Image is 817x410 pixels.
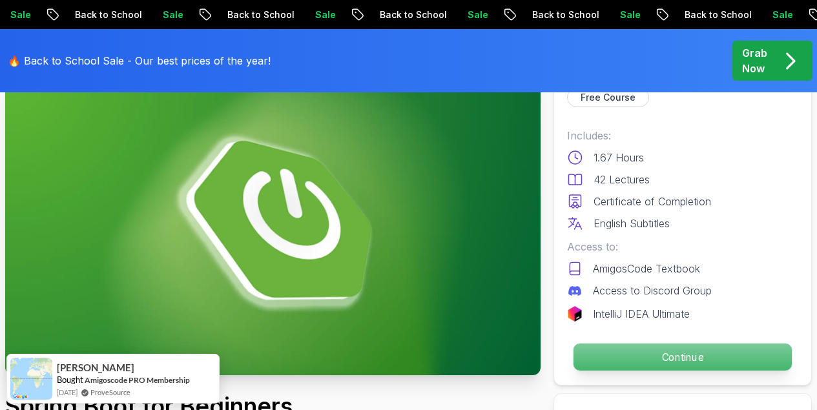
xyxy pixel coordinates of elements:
[593,283,712,298] p: Access to Discord Group
[567,128,798,143] p: Includes:
[57,362,134,373] span: [PERSON_NAME]
[761,8,803,21] p: Sale
[10,358,52,400] img: provesource social proof notification image
[304,8,346,21] p: Sale
[8,53,271,68] p: 🔥 Back to School Sale - Our best prices of the year!
[574,343,792,371] p: Continue
[593,306,690,322] p: IntelliJ IDEA Ultimate
[521,8,609,21] p: Back to School
[594,172,650,187] p: 42 Lectures
[457,8,498,21] p: Sale
[609,8,650,21] p: Sale
[674,8,761,21] p: Back to School
[5,74,541,375] img: spring-boot-for-beginners_thumbnail
[369,8,457,21] p: Back to School
[64,8,152,21] p: Back to School
[594,216,670,231] p: English Subtitles
[573,343,792,371] button: Continue
[567,306,583,322] img: jetbrains logo
[85,375,190,385] a: Amigoscode PRO Membership
[90,387,130,398] a: ProveSource
[57,374,83,385] span: Bought
[567,239,798,254] p: Access to:
[581,91,636,104] p: Free Course
[593,261,700,276] p: AmigosCode Textbook
[216,8,304,21] p: Back to School
[594,150,644,165] p: 1.67 Hours
[742,45,767,76] p: Grab Now
[152,8,193,21] p: Sale
[594,194,711,209] p: Certificate of Completion
[57,387,78,398] span: [DATE]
